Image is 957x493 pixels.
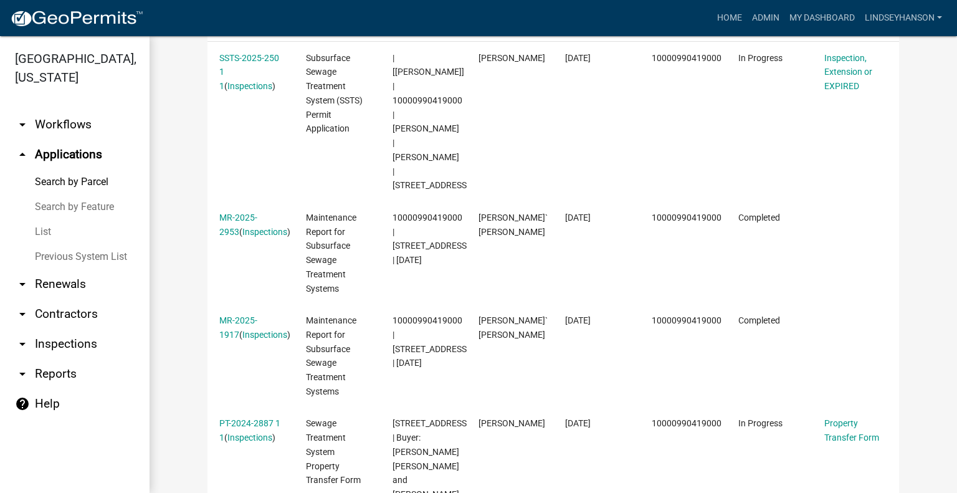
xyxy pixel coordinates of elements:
[478,418,545,428] span: Kim Brinks-Powers
[219,315,257,340] a: MR-2025-1917
[393,213,469,265] span: 10000990419000 | 38419 COUNTRY ESTATE RD | 06/02/2025
[306,315,356,396] span: Maintenance Report for Subsurface Sewage Treatment Systems
[15,277,30,292] i: arrow_drop_down
[393,53,469,191] span: | [Brittany Tollefson] | 10000990419000 | KJERSTIN M SMITH | JAMES R SMITH | 38419 COUNTRY ESTATE RD
[393,315,469,368] span: 10000990419000 | 38419 COUNTRY ESTATE RD | 05/15/2025
[565,418,591,428] span: 12/30/2024
[478,315,548,340] span: JASON` HAUGEN
[15,147,30,162] i: arrow_drop_up
[306,418,361,485] span: Sewage Treatment System Property Transfer Form
[219,416,282,445] div: ( )
[219,51,282,93] div: ( )
[242,330,287,340] a: Inspections
[652,53,721,63] span: 10000990419000
[652,315,721,325] span: 10000990419000
[712,6,747,30] a: Home
[738,213,780,223] span: Completed
[738,315,780,325] span: Completed
[824,53,872,92] a: Inspection, Extension or EXPIRED
[860,6,947,30] a: Lindseyhanson
[219,211,282,239] div: ( )
[15,366,30,381] i: arrow_drop_down
[565,53,591,63] span: 06/30/2025
[478,213,548,237] span: JASON` HAUGEN
[824,418,879,443] a: Property Transfer Form
[242,227,287,237] a: Inspections
[306,213,356,294] span: Maintenance Report for Subsurface Sewage Treatment Systems
[219,314,282,342] div: ( )
[747,6,784,30] a: Admin
[738,418,783,428] span: In Progress
[565,213,591,223] span: 06/29/2025
[219,418,280,443] a: PT-2024-2887 1 1
[306,53,363,134] span: Subsurface Sewage Treatment System (SSTS) Permit Application
[15,396,30,411] i: help
[652,213,721,223] span: 10000990419000
[219,53,279,92] a: SSTS-2025-250 1 1
[15,337,30,352] i: arrow_drop_down
[227,81,272,91] a: Inspections
[219,213,257,237] a: MR-2025-2953
[652,418,721,428] span: 10000990419000
[738,53,783,63] span: In Progress
[15,307,30,322] i: arrow_drop_down
[565,315,591,325] span: 05/05/2025
[478,53,545,63] span: Brett Anderson
[784,6,860,30] a: My Dashboard
[227,433,272,443] a: Inspections
[15,117,30,132] i: arrow_drop_down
